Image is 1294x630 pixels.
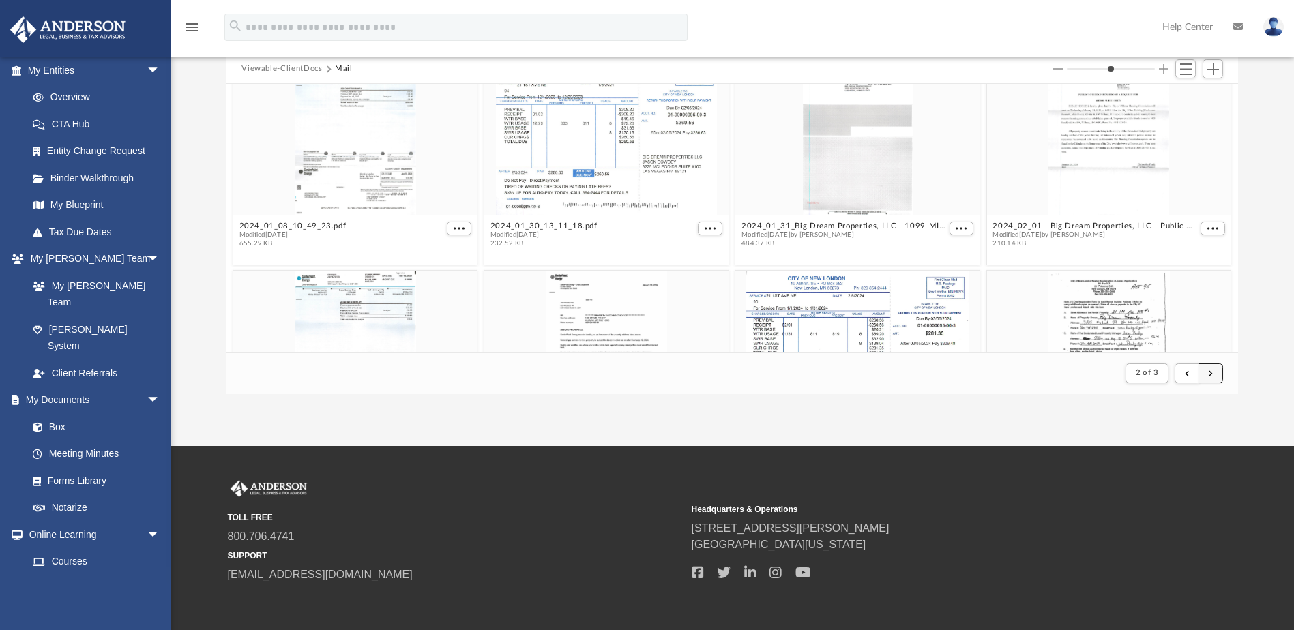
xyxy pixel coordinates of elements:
[19,316,174,359] a: [PERSON_NAME] System
[1136,369,1158,376] span: 2 of 3
[490,222,598,230] button: 2024_01_30_13_11_18.pdf
[19,359,174,387] a: Client Referrals
[228,511,682,524] small: TOLL FREE
[692,503,1146,515] small: Headquarters & Operations
[447,222,471,236] button: More options
[1201,222,1225,236] button: More options
[1203,59,1223,78] button: Add
[19,138,181,165] a: Entity Change Request
[241,63,322,75] button: Viewable-ClientDocs
[1126,363,1168,382] button: 2 of 3
[1067,64,1155,74] input: Column size
[228,569,413,580] a: [EMAIL_ADDRESS][DOMAIN_NAME]
[19,467,167,494] a: Forms Library
[226,84,1237,352] div: grid
[699,222,723,236] button: More options
[19,110,181,138] a: CTA Hub
[239,239,347,248] span: 655.29 KB
[490,239,598,248] span: 232.52 KB
[1053,64,1063,74] button: Decrease column size
[741,239,946,248] span: 484.37 KB
[741,230,946,239] span: Modified [DATE] by [PERSON_NAME]
[19,84,181,111] a: Overview
[10,521,174,548] a: Online Learningarrow_drop_down
[147,57,174,85] span: arrow_drop_down
[993,230,1198,239] span: Modified [DATE] by [PERSON_NAME]
[1159,64,1168,74] button: Increase column size
[692,522,889,534] a: [STREET_ADDRESS][PERSON_NAME]
[239,222,347,230] button: 2024_01_08_10_49_23.pdf
[1175,59,1196,78] button: Switch to List View
[228,550,682,562] small: SUPPORT
[993,222,1198,230] button: 2024_02_01 - Big Dream Properties, LLC - Public Notice of Hearing on a Request.pdf
[19,192,174,219] a: My Blueprint
[147,245,174,273] span: arrow_drop_down
[6,16,130,43] img: Anderson Advisors Platinum Portal
[19,272,167,316] a: My [PERSON_NAME] Team
[335,63,353,75] button: Mail
[19,413,167,440] a: Box
[741,222,946,230] button: 2024_01_31_Big Dream Properties, LLC - 1099-MISC.pdf
[228,18,243,33] i: search
[19,494,174,522] a: Notarize
[147,387,174,415] span: arrow_drop_down
[228,480,310,498] img: Anderson Advisors Platinum Portal
[228,530,295,542] a: 800.706.4741
[19,548,174,575] a: Courses
[692,539,866,550] a: [GEOGRAPHIC_DATA][US_STATE]
[950,222,974,236] button: More options
[1263,17,1284,37] img: User Pic
[10,57,181,84] a: My Entitiesarrow_drop_down
[10,245,174,273] a: My [PERSON_NAME] Teamarrow_drop_down
[993,239,1198,248] span: 210.14 KB
[184,19,201,35] i: menu
[19,440,174,468] a: Meeting Minutes
[10,387,174,414] a: My Documentsarrow_drop_down
[490,230,598,239] span: Modified [DATE]
[19,218,181,245] a: Tax Due Dates
[19,164,181,192] a: Binder Walkthrough
[19,575,167,602] a: Video Training
[239,230,347,239] span: Modified [DATE]
[184,26,201,35] a: menu
[147,521,174,549] span: arrow_drop_down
